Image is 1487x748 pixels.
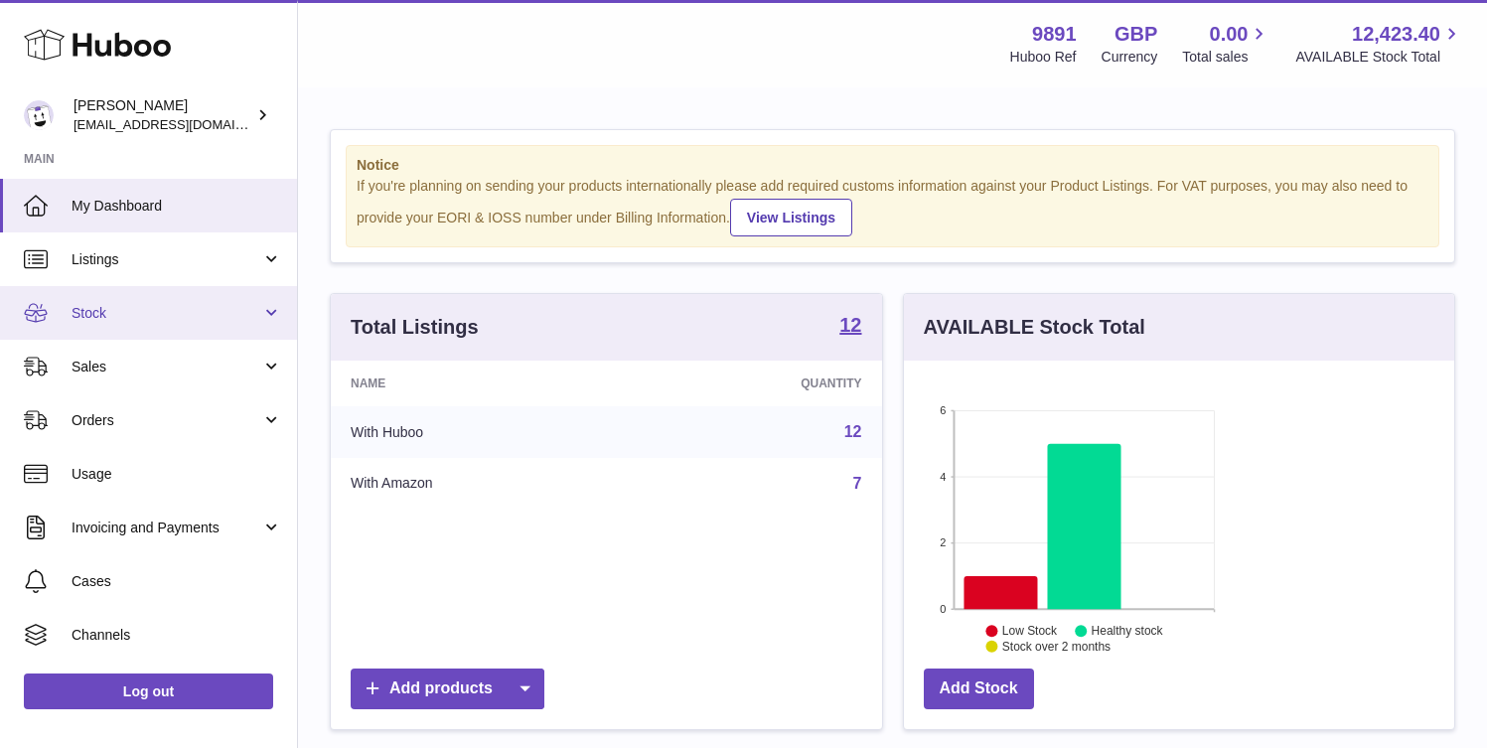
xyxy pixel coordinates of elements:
span: 12,423.40 [1352,21,1440,48]
img: ro@thebitterclub.co.uk [24,100,54,130]
span: Listings [72,250,261,269]
text: Healthy stock [1091,624,1163,638]
strong: 9891 [1032,21,1077,48]
span: Orders [72,411,261,430]
span: 0.00 [1210,21,1249,48]
a: Add Stock [924,669,1034,709]
th: Quantity [632,361,881,406]
div: If you're planning on sending your products internationally please add required customs informati... [357,177,1428,236]
a: 12 [844,423,862,440]
h3: Total Listings [351,314,479,341]
span: [EMAIL_ADDRESS][DOMAIN_NAME] [74,116,292,132]
span: Total sales [1182,48,1270,67]
th: Name [331,361,632,406]
text: 0 [940,603,946,615]
span: Cases [72,572,282,591]
text: 4 [940,471,946,483]
span: Channels [72,626,282,645]
td: With Amazon [331,458,632,510]
text: 6 [940,404,946,416]
text: 2 [940,536,946,548]
a: View Listings [730,199,852,236]
span: My Dashboard [72,197,282,216]
div: Huboo Ref [1010,48,1077,67]
a: 12,423.40 AVAILABLE Stock Total [1295,21,1463,67]
span: Invoicing and Payments [72,519,261,537]
text: Stock over 2 months [1001,640,1110,654]
span: AVAILABLE Stock Total [1295,48,1463,67]
h3: AVAILABLE Stock Total [924,314,1145,341]
span: Usage [72,465,282,484]
span: Sales [72,358,261,376]
strong: Notice [357,156,1428,175]
div: Currency [1102,48,1158,67]
strong: 12 [839,315,861,335]
a: 0.00 Total sales [1182,21,1270,67]
a: Add products [351,669,544,709]
text: Low Stock [1001,624,1057,638]
a: Log out [24,673,273,709]
div: [PERSON_NAME] [74,96,252,134]
td: With Huboo [331,406,632,458]
span: Stock [72,304,261,323]
a: 12 [839,315,861,339]
strong: GBP [1115,21,1157,48]
a: 7 [853,475,862,492]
